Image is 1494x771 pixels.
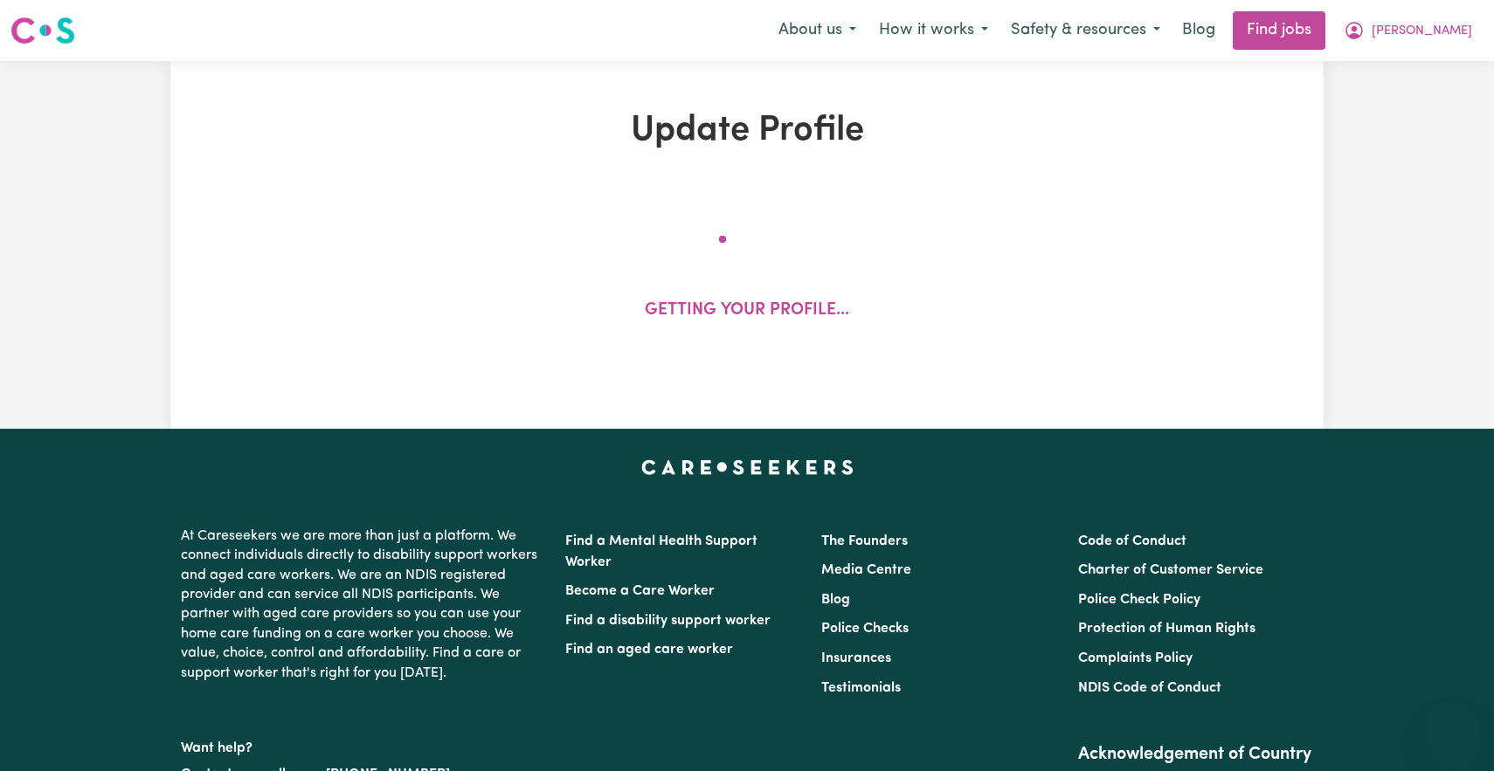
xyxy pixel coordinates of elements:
p: At Careseekers we are more than just a platform. We connect individuals directly to disability su... [181,520,544,690]
span: [PERSON_NAME] [1372,22,1472,41]
button: My Account [1332,12,1484,49]
a: Find a Mental Health Support Worker [565,534,757,569]
a: Find a disability support worker [565,614,771,628]
img: Careseekers logo [10,15,75,46]
a: Find jobs [1233,11,1325,50]
a: Become a Care Worker [565,584,715,598]
a: Blog [1172,11,1226,50]
a: Media Centre [821,563,911,577]
h1: Update Profile [373,110,1121,152]
iframe: Button to launch messaging window [1424,701,1480,757]
a: Protection of Human Rights [1078,622,1255,636]
a: Charter of Customer Service [1078,563,1263,577]
a: The Founders [821,534,908,548]
a: Insurances [821,651,891,665]
button: About us [767,12,868,49]
a: Police Checks [821,622,909,636]
a: Code of Conduct [1078,534,1186,548]
a: Careseekers home page [641,460,854,474]
a: Find an aged care worker [565,643,733,657]
a: Police Check Policy [1078,593,1200,607]
p: Getting your profile... [645,299,849,324]
a: Blog [821,593,850,607]
a: NDIS Code of Conduct [1078,681,1221,695]
h2: Acknowledgement of Country [1078,744,1313,765]
a: Complaints Policy [1078,651,1193,665]
button: How it works [868,12,999,49]
a: Careseekers logo [10,10,75,51]
a: Testimonials [821,681,901,695]
button: Safety & resources [999,12,1172,49]
p: Want help? [181,732,544,758]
